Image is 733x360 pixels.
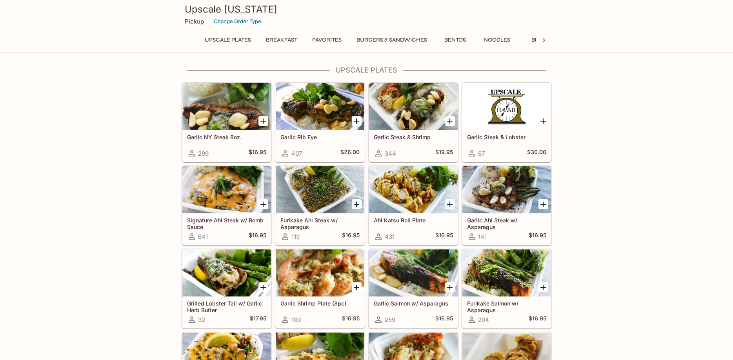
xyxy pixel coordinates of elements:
div: Garlic Steak & Shrimp [369,83,458,130]
a: Grilled Lobster Tail w/ Garlic Herb Butter32$17.95 [182,249,271,328]
div: Signature Ahi Steak w/ Bomb Sauce [182,166,271,213]
div: Furikake Ahi Steak w/ Asparagus [276,166,364,213]
span: 109 [291,316,301,324]
div: Garlic Salmon w/ Asparagus [369,249,458,296]
button: UPSCALE Plates [200,35,255,45]
a: Garlic Steak & Shrimp344$19.95 [369,83,458,162]
button: Add Garlic NY Steak 8oz. [258,116,268,126]
h5: $16.95 [529,315,546,324]
button: Change Order Type [210,15,265,27]
h5: Garlic Ahi Steak w/ Asparagus [467,217,546,230]
button: Add Furikake Salmon w/ Asparagus [538,282,548,292]
h5: $17.95 [250,315,266,324]
span: 32 [198,316,205,324]
span: 119 [291,233,300,240]
div: Grilled Lobster Tail w/ Garlic Herb Butter [182,249,271,296]
button: Add Ahi Katsu Roll Plate [445,199,455,209]
h5: Garlic NY Steak 8oz. [187,134,266,140]
a: Ahi Katsu Roll Plate431$16.95 [369,166,458,245]
button: Add Garlic Shrimp Plate (8pc) [352,282,362,292]
button: Add Garlic Rib Eye [352,116,362,126]
a: Signature Ahi Steak w/ Bomb Sauce641$16.95 [182,166,271,245]
button: Noodles [479,35,515,45]
h5: Garlic Salmon w/ Asparagus [374,300,453,307]
span: 204 [478,316,489,324]
button: Add Garlic Salmon w/ Asparagus [445,282,455,292]
h5: Garlic Steak & Lobster [467,134,546,140]
button: Add Signature Ahi Steak w/ Bomb Sauce [258,199,268,209]
h5: Furikake Ahi Steak w/ Asparagus [280,217,360,230]
h5: $16.95 [529,232,546,241]
h5: $16.95 [342,315,360,324]
a: Garlic NY Steak 8oz.299$16.95 [182,83,271,162]
h5: $30.00 [527,149,546,158]
button: Add Garlic Steak & Shrimp [445,116,455,126]
h5: Garlic Shrimp Plate (8pc) [280,300,360,307]
button: Breakfast [262,35,302,45]
h4: UPSCALE Plates [182,66,552,75]
button: Add Garlic Steak & Lobster [538,116,548,126]
a: Garlic Rib Eye407$26.00 [275,83,365,162]
div: Garlic Shrimp Plate (8pc) [276,249,364,296]
button: Bentos [438,35,473,45]
span: 344 [385,150,396,157]
a: Garlic Steak & Lobster67$30.00 [462,83,551,162]
button: Add Grilled Lobster Tail w/ Garlic Herb Butter [258,282,268,292]
h5: Garlic Steak & Shrimp [374,134,453,140]
h3: Upscale [US_STATE] [185,3,549,15]
h5: Ahi Katsu Roll Plate [374,217,453,224]
div: Garlic Steak & Lobster [462,83,551,130]
span: 407 [291,150,302,157]
a: Furikake Salmon w/ Asparagus204$16.95 [462,249,551,328]
a: Furikake Ahi Steak w/ Asparagus119$16.95 [275,166,365,245]
button: Burgers & Sandwiches [352,35,431,45]
h5: Garlic Rib Eye [280,134,360,140]
span: 259 [385,316,395,324]
a: Garlic Salmon w/ Asparagus259$16.95 [369,249,458,328]
h5: $16.95 [249,149,266,158]
button: Beef [521,35,556,45]
a: Garlic Shrimp Plate (8pc)109$16.95 [275,249,365,328]
div: Garlic NY Steak 8oz. [182,83,271,130]
div: Garlic Ahi Steak w/ Asparagus [462,166,551,213]
div: Furikake Salmon w/ Asparagus [462,249,551,296]
span: 641 [198,233,208,240]
h5: $19.95 [435,149,453,158]
a: Garlic Ahi Steak w/ Asparagus141$16.95 [462,166,551,245]
span: 141 [478,233,487,240]
h5: Furikake Salmon w/ Asparagus [467,300,546,313]
div: Garlic Rib Eye [276,83,364,130]
h5: $16.95 [435,315,453,324]
span: 299 [198,150,209,157]
h5: $16.95 [342,232,360,241]
h5: $26.00 [340,149,360,158]
span: 431 [385,233,395,240]
h5: $16.95 [249,232,266,241]
h5: $16.95 [435,232,453,241]
button: Add Garlic Ahi Steak w/ Asparagus [538,199,548,209]
button: Add Furikake Ahi Steak w/ Asparagus [352,199,362,209]
h5: Grilled Lobster Tail w/ Garlic Herb Butter [187,300,266,313]
h5: Signature Ahi Steak w/ Bomb Sauce [187,217,266,230]
button: Favorites [308,35,346,45]
span: 67 [478,150,485,157]
p: Pickup [185,18,204,25]
div: Ahi Katsu Roll Plate [369,166,458,213]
